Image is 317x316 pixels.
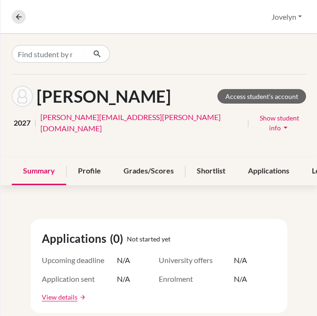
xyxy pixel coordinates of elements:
span: Not started yet [127,234,170,244]
img: Bernard Baraku's avatar [12,86,33,107]
i: arrow_drop_down [281,123,290,132]
span: N/A [234,255,247,266]
h1: [PERSON_NAME] [37,86,171,106]
span: 2027 [14,117,31,128]
span: | [34,117,37,128]
div: Applications [237,158,301,185]
a: [PERSON_NAME][EMAIL_ADDRESS][PERSON_NAME][DOMAIN_NAME] [40,112,243,134]
span: Upcoming deadline [42,255,117,266]
span: N/A [117,273,130,285]
span: (0) [110,230,127,247]
input: Find student by name... [12,45,85,63]
span: Show student info [260,114,300,132]
span: | [247,117,249,128]
a: Access student's account [217,89,306,104]
span: Application sent [42,273,117,285]
span: Enrolment [159,273,234,285]
span: N/A [234,273,247,285]
a: arrow_forward [77,294,86,301]
span: University offers [159,255,234,266]
div: Summary [12,158,66,185]
div: Grades/Scores [112,158,185,185]
div: Profile [67,158,112,185]
span: Applications [42,230,110,247]
div: Shortlist [186,158,237,185]
button: Show student infoarrow_drop_down [253,111,306,135]
button: Jovelyn [267,8,306,26]
a: View details [42,292,77,302]
span: N/A [117,255,130,266]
